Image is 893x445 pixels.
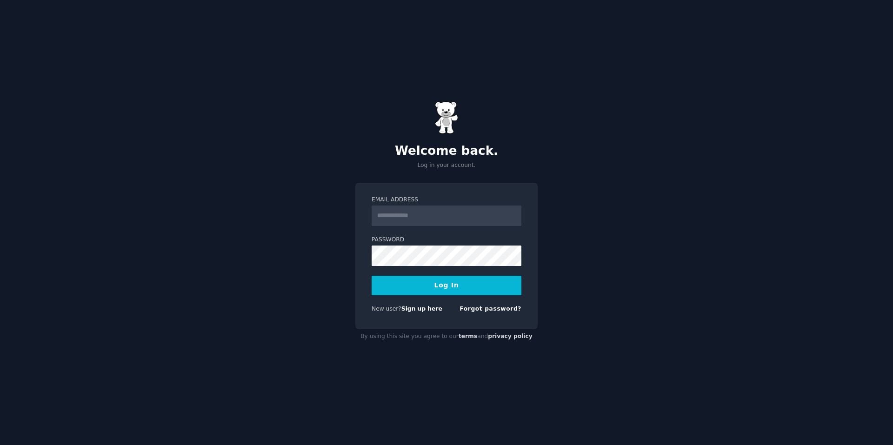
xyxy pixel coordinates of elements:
div: By using this site you agree to our and [355,329,538,344]
button: Log In [372,276,521,295]
a: Sign up here [401,306,442,312]
img: Gummy Bear [435,101,458,134]
h2: Welcome back. [355,144,538,159]
a: privacy policy [488,333,533,339]
span: New user? [372,306,401,312]
a: terms [459,333,477,339]
a: Forgot password? [460,306,521,312]
p: Log in your account. [355,161,538,170]
label: Email Address [372,196,521,204]
label: Password [372,236,521,244]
